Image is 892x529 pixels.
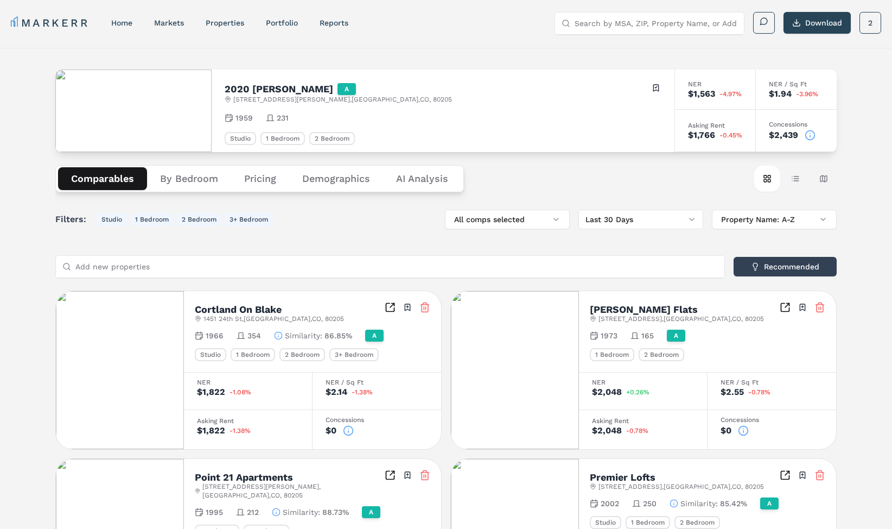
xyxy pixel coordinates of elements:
div: 1 Bedroom [626,516,670,529]
h2: [PERSON_NAME] Flats [590,305,698,314]
div: 1 Bedroom [260,132,305,145]
div: NER [688,81,742,87]
span: 85.42% [720,498,747,509]
div: A [760,497,779,509]
div: $2,048 [592,426,622,435]
span: 1973 [601,330,617,341]
div: 1 Bedroom [231,348,275,361]
button: Pricing [231,167,289,190]
button: Comparables [58,167,147,190]
span: Filters: [55,213,93,226]
div: 2 Bedroom [639,348,684,361]
div: Asking Rent [688,122,742,129]
span: 86.85% [324,330,352,341]
button: Download [783,12,851,34]
div: $1,822 [197,388,225,396]
span: [STREET_ADDRESS][PERSON_NAME] , [GEOGRAPHIC_DATA] , CO , 80205 [233,95,452,104]
h2: Premier Lofts [590,473,655,482]
a: Inspect Comparables [385,470,396,481]
a: reports [320,18,348,27]
div: Asking Rent [592,418,694,424]
div: Studio [590,516,621,529]
div: 1 Bedroom [590,348,634,361]
div: A [667,330,685,342]
div: A [365,330,384,342]
div: NER [197,379,299,386]
span: 1966 [206,330,224,341]
button: All comps selected [445,210,570,229]
button: Studio [97,213,126,226]
button: By Bedroom [147,167,231,190]
div: $2.14 [326,388,347,396]
a: Inspect Comparables [385,302,396,313]
span: 1959 [235,112,253,123]
h2: 2020 [PERSON_NAME] [225,84,333,94]
div: Asking Rent [197,418,299,424]
div: $0 [326,426,336,435]
span: 165 [641,330,654,341]
div: $1,822 [197,426,225,435]
span: -0.45% [719,132,742,138]
span: [STREET_ADDRESS] , [GEOGRAPHIC_DATA] , CO , 80205 [598,314,764,323]
div: A [362,506,380,518]
span: Similarity : [680,498,718,509]
span: 1995 [206,507,223,518]
div: NER / Sq Ft [721,379,823,386]
span: Similarity : [285,330,322,341]
div: $2,439 [769,131,798,140]
button: 2 [859,12,881,34]
span: -3.96% [796,91,818,97]
button: Demographics [289,167,383,190]
div: $1.94 [769,90,792,98]
input: Search by MSA, ZIP, Property Name, or Address [575,12,737,34]
span: 231 [277,112,289,123]
div: 2 Bedroom [309,132,355,145]
span: 1451 24th St , [GEOGRAPHIC_DATA] , CO , 80205 [203,314,344,323]
span: -1.38% [352,389,373,395]
span: -1.08% [230,389,251,395]
button: AI Analysis [383,167,461,190]
input: Add new properties [75,256,718,278]
span: 88.73% [322,507,349,518]
div: NER [592,379,694,386]
button: 2 Bedroom [177,213,221,226]
a: properties [206,18,244,27]
span: -0.78% [626,427,648,434]
div: $2,048 [592,388,622,396]
a: Inspect Comparables [780,470,791,481]
div: $2.55 [721,388,744,396]
span: 212 [247,507,259,518]
div: $1,766 [688,131,715,140]
a: home [111,18,132,27]
span: +0.26% [626,389,649,395]
h2: Point 21 Apartments [195,473,293,482]
div: Concessions [721,417,823,423]
a: Inspect Comparables [780,302,791,313]
div: Studio [195,348,226,361]
div: $0 [721,426,731,435]
button: 1 Bedroom [131,213,173,226]
span: 2002 [601,498,619,509]
button: 3+ Bedroom [225,213,272,226]
div: Studio [225,132,256,145]
span: 250 [643,498,657,509]
span: [STREET_ADDRESS][PERSON_NAME] , [GEOGRAPHIC_DATA] , CO , 80205 [202,482,385,500]
div: NER / Sq Ft [326,379,428,386]
span: 354 [247,330,261,341]
div: 2 Bedroom [279,348,325,361]
div: Concessions [769,121,824,128]
a: markets [154,18,184,27]
span: [STREET_ADDRESS] , [GEOGRAPHIC_DATA] , CO , 80205 [598,482,764,491]
span: -1.38% [230,427,251,434]
div: $1,563 [688,90,715,98]
div: 3+ Bedroom [329,348,379,361]
div: NER / Sq Ft [769,81,824,87]
a: MARKERR [11,15,90,30]
button: Recommended [734,257,837,276]
span: -0.78% [748,389,770,395]
div: Concessions [326,417,428,423]
a: Portfolio [266,18,298,27]
span: Similarity : [283,507,320,518]
div: 2 Bedroom [674,516,720,529]
button: Property Name: A-Z [712,210,837,229]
